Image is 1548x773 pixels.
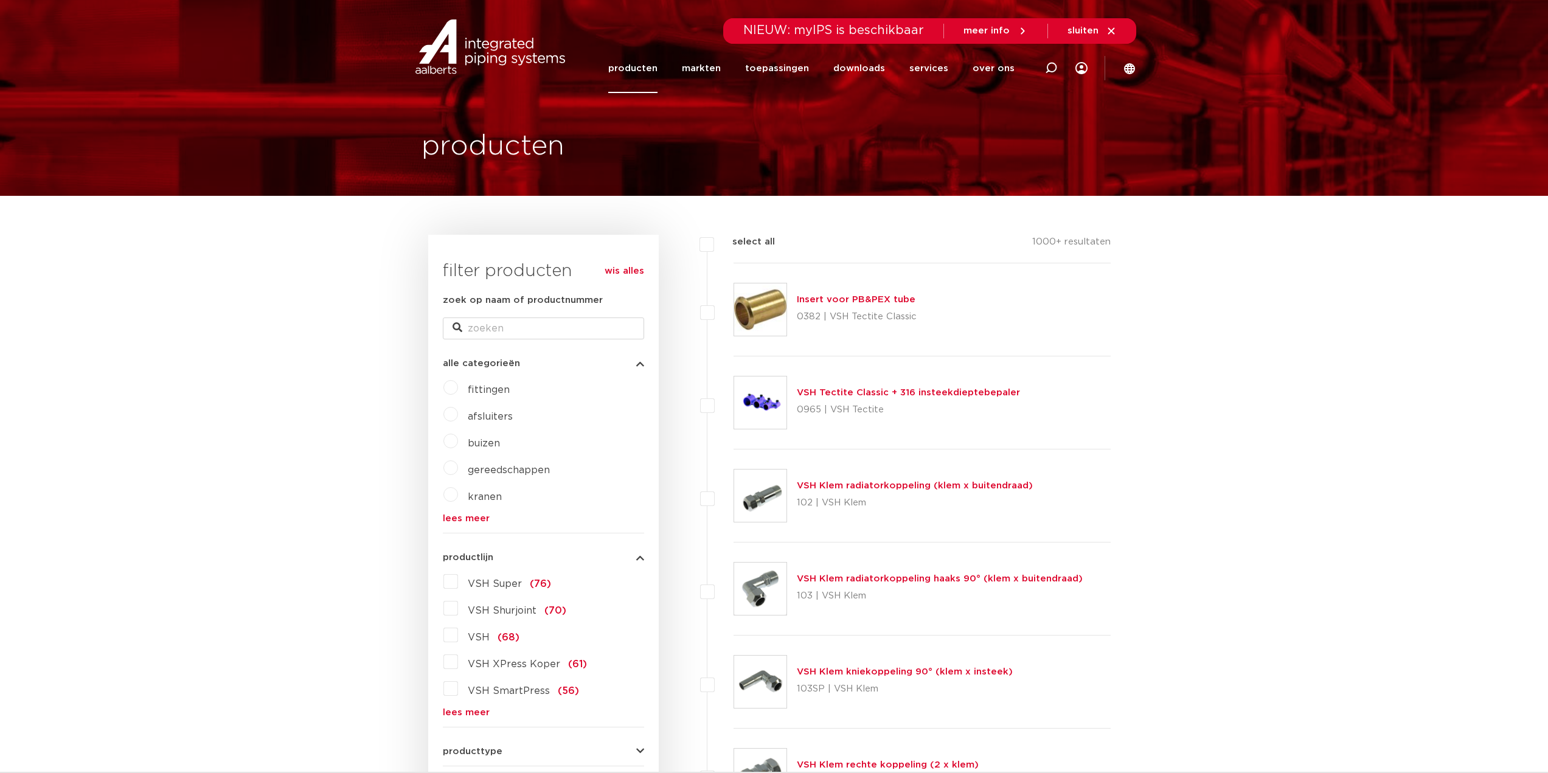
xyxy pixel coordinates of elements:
a: downloads [833,44,885,93]
span: meer info [963,26,1010,35]
label: zoek op naam of productnummer [443,293,603,308]
p: 1000+ resultaten [1032,235,1111,254]
img: Thumbnail for Insert voor PB&PEX tube [734,283,786,336]
h3: filter producten [443,259,644,283]
input: zoeken [443,317,644,339]
button: productlijn [443,553,644,562]
p: 0965 | VSH Tectite [797,400,1020,420]
a: VSH Klem radiatorkoppeling haaks 90° (klem x buitendraad) [797,574,1083,583]
a: gereedschappen [468,465,550,475]
button: alle categorieën [443,359,644,368]
a: kranen [468,492,502,502]
p: 0382 | VSH Tectite Classic [797,307,917,327]
p: 102 | VSH Klem [797,493,1033,513]
a: producten [608,44,658,93]
a: Insert voor PB&PEX tube [797,295,915,304]
img: Thumbnail for VSH Tectite Classic + 316 insteekdieptebepaler [734,376,786,429]
a: VSH Klem kniekoppeling 90° (klem x insteek) [797,667,1013,676]
label: select all [714,235,775,249]
a: lees meer [443,514,644,523]
p: 103SP | VSH Klem [797,679,1013,699]
span: NIEUW: myIPS is beschikbaar [743,24,924,36]
a: fittingen [468,385,510,395]
span: VSH Super [468,579,522,589]
a: buizen [468,438,500,448]
a: toepassingen [745,44,809,93]
a: lees meer [443,708,644,717]
a: markten [682,44,721,93]
span: alle categorieën [443,359,520,368]
a: over ons [973,44,1015,93]
button: producttype [443,747,644,756]
span: VSH Shurjoint [468,606,536,615]
a: services [909,44,948,93]
span: (56) [558,686,579,696]
span: productlijn [443,553,493,562]
span: VSH [468,633,490,642]
a: meer info [963,26,1028,36]
img: Thumbnail for VSH Klem radiatorkoppeling (klem x buitendraad) [734,470,786,522]
h1: producten [422,127,564,166]
span: VSH XPress Koper [468,659,560,669]
a: VSH Tectite Classic + 316 insteekdieptebepaler [797,388,1020,397]
a: afsluiters [468,412,513,421]
img: Thumbnail for VSH Klem kniekoppeling 90° (klem x insteek) [734,656,786,708]
span: (70) [544,606,566,615]
nav: Menu [608,44,1015,93]
a: VSH Klem rechte koppeling (2 x klem) [797,760,979,769]
p: 103 | VSH Klem [797,586,1083,606]
a: VSH Klem radiatorkoppeling (klem x buitendraad) [797,481,1033,490]
a: wis alles [605,264,644,279]
span: (61) [568,659,587,669]
img: Thumbnail for VSH Klem radiatorkoppeling haaks 90° (klem x buitendraad) [734,563,786,615]
div: my IPS [1075,44,1088,93]
span: (68) [498,633,519,642]
span: producttype [443,747,502,756]
a: sluiten [1067,26,1117,36]
span: sluiten [1067,26,1099,35]
span: VSH SmartPress [468,686,550,696]
span: (76) [530,579,551,589]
